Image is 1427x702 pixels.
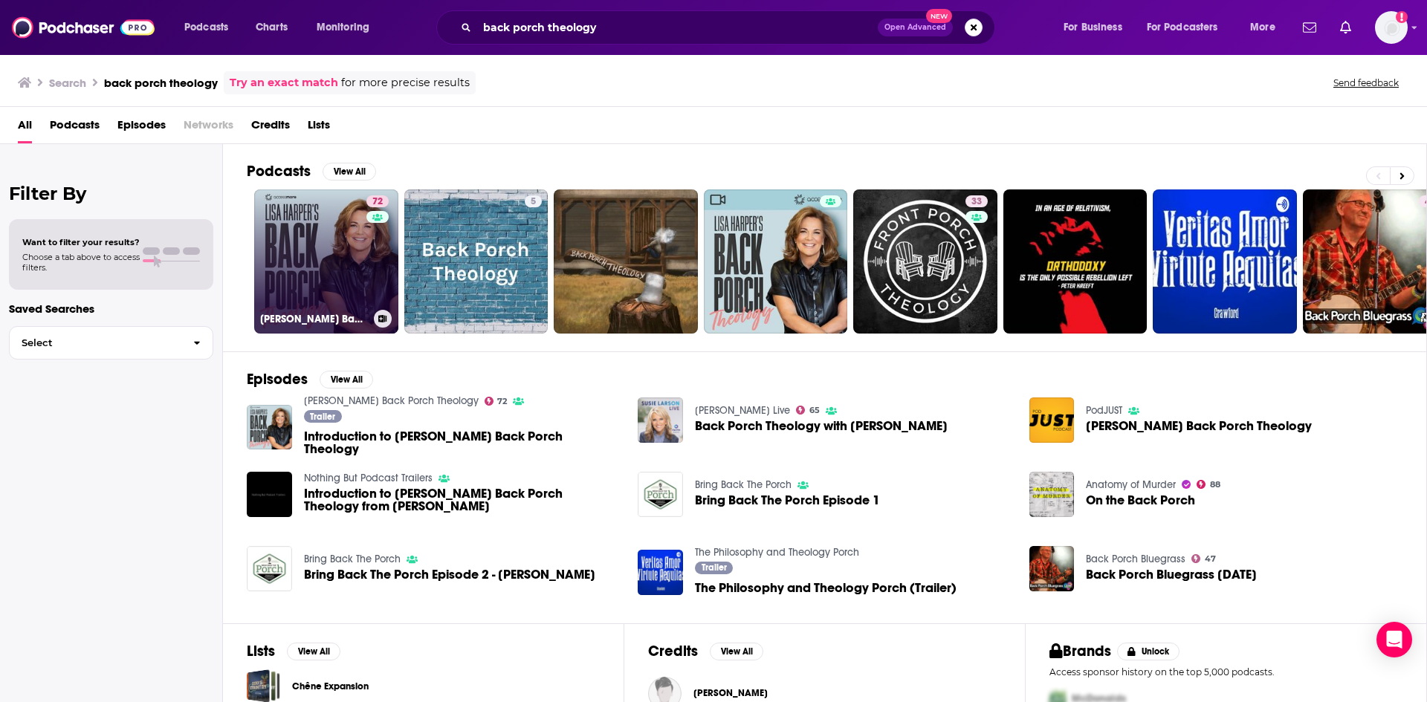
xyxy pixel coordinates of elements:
[1029,546,1075,591] a: Back Porch Bluegrass 01-09-15
[251,113,290,143] a: Credits
[372,195,383,209] span: 72
[323,163,376,181] button: View All
[292,678,369,695] a: Chêne Expansion
[693,687,768,699] span: [PERSON_NAME]
[247,472,292,517] img: Introduction to Lisa Harper's Back Porch Theology from Lisa Harper
[695,420,948,432] span: Back Porch Theology with [PERSON_NAME]
[10,338,181,348] span: Select
[317,17,369,38] span: Monitoring
[247,370,373,389] a: EpisodesView All
[12,13,155,42] img: Podchaser - Follow, Share and Rate Podcasts
[710,643,763,660] button: View All
[695,478,792,491] a: Bring Back The Porch
[287,643,340,660] button: View All
[247,162,311,181] h2: Podcasts
[1133,195,1141,328] div: 0
[884,24,946,31] span: Open Advanced
[638,550,683,595] a: The Philosophy and Theology Porch (Trailer)
[247,546,292,591] img: Bring Back The Porch Episode 2 - Linnsie Clark
[247,162,376,181] a: PodcastsView All
[1086,494,1195,507] a: On the Back Porch
[1086,404,1122,417] a: PodJUST
[1205,556,1216,562] span: 47
[1029,397,1075,443] img: Lisa Harper's Back Porch Theology
[404,189,549,334] a: 5
[22,237,140,247] span: Want to filter your results?
[1191,554,1216,563] a: 47
[695,404,790,417] a: Susie Larson Live
[1396,11,1408,23] svg: Add a profile image
[638,472,683,517] img: Bring Back The Porch Episode 1
[1086,568,1257,581] span: Back Porch Bluegrass [DATE]
[485,397,508,406] a: 72
[304,394,479,407] a: Lisa Harper's Back Porch Theology
[1210,481,1220,488] span: 88
[695,494,880,507] a: Bring Back The Porch Episode 1
[308,113,330,143] span: Lists
[310,412,335,421] span: Trailer
[9,326,213,360] button: Select
[695,420,948,432] a: Back Porch Theology with Lisa Harper
[247,642,340,660] a: ListsView All
[693,687,768,699] a: Allison Allen
[104,76,218,90] h3: back porch theology
[638,397,683,443] img: Back Porch Theology with Lisa Harper
[1029,472,1075,517] a: On the Back Porch
[1329,77,1403,89] button: Send feedback
[450,10,1009,45] div: Search podcasts, credits, & more...
[1049,642,1111,660] h2: Brands
[648,642,698,660] h2: Credits
[702,563,727,572] span: Trailer
[246,16,297,39] a: Charts
[525,195,542,207] a: 5
[809,407,820,414] span: 65
[1053,16,1141,39] button: open menu
[1375,11,1408,44] span: Logged in as Lydia_Gustafson
[117,113,166,143] a: Episodes
[304,472,433,484] a: Nothing But Podcast Trailers
[1147,17,1218,38] span: For Podcasters
[304,553,401,565] a: Bring Back The Porch
[1250,17,1275,38] span: More
[497,398,507,405] span: 72
[695,582,957,594] a: The Philosophy and Theology Porch (Trailer)
[1049,666,1402,677] p: Access sponsor history on the top 5,000 podcasts.
[18,113,32,143] a: All
[247,405,292,450] a: Introduction to Lisa Harper's Back Porch Theology
[1376,622,1412,657] div: Open Intercom Messenger
[9,302,213,316] p: Saved Searches
[648,642,763,660] a: CreditsView All
[304,568,595,581] a: Bring Back The Porch Episode 2 - Linnsie Clark
[1375,11,1408,44] img: User Profile
[247,370,308,389] h2: Episodes
[304,487,621,513] span: Introduction to [PERSON_NAME] Back Porch Theology from [PERSON_NAME]
[366,195,389,207] a: 72
[477,16,878,39] input: Search podcasts, credits, & more...
[50,113,100,143] a: Podcasts
[971,195,982,209] span: 33
[304,430,621,455] a: Introduction to Lisa Harper's Back Porch Theology
[1086,420,1312,432] span: [PERSON_NAME] Back Porch Theology
[1297,15,1322,40] a: Show notifications dropdown
[256,17,288,38] span: Charts
[254,189,398,334] a: 72[PERSON_NAME] Back Porch Theology
[853,189,997,334] a: 33
[1137,16,1240,39] button: open menu
[247,642,275,660] h2: Lists
[1117,643,1180,660] button: Unlock
[1375,11,1408,44] button: Show profile menu
[184,113,233,143] span: Networks
[260,313,368,325] h3: [PERSON_NAME] Back Porch Theology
